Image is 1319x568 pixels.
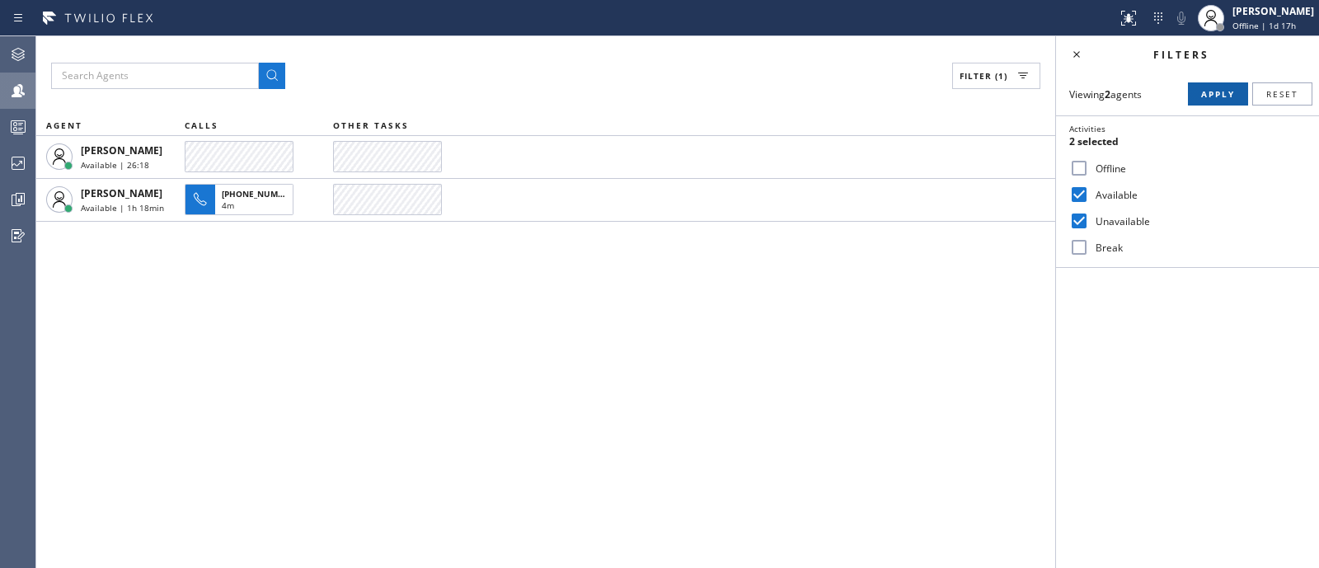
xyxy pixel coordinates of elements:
span: Reset [1266,88,1298,100]
span: [PERSON_NAME] [81,143,162,157]
span: Filter (1) [960,70,1007,82]
button: Reset [1252,82,1312,106]
button: Filter (1) [952,63,1040,89]
div: Activities [1069,123,1306,134]
label: Unavailable [1089,214,1306,228]
span: 2 selected [1069,134,1119,148]
span: Offline | 1d 17h [1232,20,1296,31]
span: [PERSON_NAME] [81,186,162,200]
label: Offline [1089,162,1306,176]
button: [PHONE_NUMBER]4m [185,179,298,220]
span: AGENT [46,120,82,131]
button: Mute [1170,7,1193,30]
span: Available | 26:18 [81,159,149,171]
span: Filters [1153,48,1209,62]
span: Available | 1h 18min [81,202,164,214]
label: Available [1089,188,1306,202]
strong: 2 [1105,87,1110,101]
span: Apply [1201,88,1235,100]
span: [PHONE_NUMBER] [222,188,297,200]
button: Apply [1188,82,1248,106]
span: Viewing agents [1069,87,1142,101]
span: OTHER TASKS [333,120,409,131]
span: 4m [222,200,234,211]
input: Search Agents [51,63,259,89]
div: [PERSON_NAME] [1232,4,1314,18]
label: Break [1089,241,1306,255]
span: CALLS [185,120,218,131]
